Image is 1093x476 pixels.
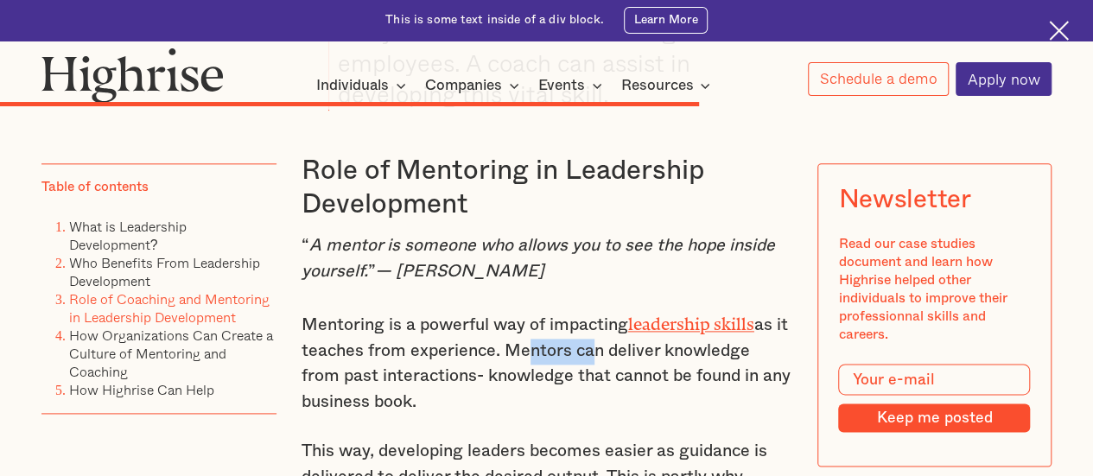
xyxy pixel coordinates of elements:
[628,314,754,325] a: leadership skills
[375,263,544,280] em: — [PERSON_NAME]
[538,75,585,96] div: Events
[302,308,792,415] p: Mentoring is a powerful way of impacting as it teaches from experience. Mentors can deliver knowl...
[41,48,224,103] img: Highrise logo
[620,75,715,96] div: Resources
[425,75,502,96] div: Companies
[425,75,524,96] div: Companies
[69,289,270,328] a: Role of Coaching and Mentoring in Leadership Development
[620,75,693,96] div: Resources
[838,365,1030,396] input: Your e-mail
[838,365,1030,433] form: Modal Form
[808,62,949,96] a: Schedule a demo
[838,403,1030,432] input: Keep me posted
[41,178,149,196] div: Table of contents
[302,237,775,280] em: A mentor is someone who allows you to see the hope inside yourself.
[302,154,792,222] h3: Role of Mentoring in Leadership Development
[69,217,187,256] a: What is Leadership Development?
[69,380,214,401] a: How Highrise Can Help
[538,75,607,96] div: Events
[624,7,708,34] a: Learn More
[69,326,273,383] a: How Organizations Can Create a Culture of Mentoring and Coaching
[838,235,1030,344] div: Read our case studies document and learn how Highrise helped other individuals to improve their p...
[69,253,260,292] a: Who Benefits From Leadership Development
[1049,21,1069,41] img: Cross icon
[316,75,389,96] div: Individuals
[385,12,604,29] div: This is some text inside of a div block.
[302,233,792,284] p: “ ”
[956,62,1052,96] a: Apply now
[838,185,970,214] div: Newsletter
[316,75,411,96] div: Individuals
